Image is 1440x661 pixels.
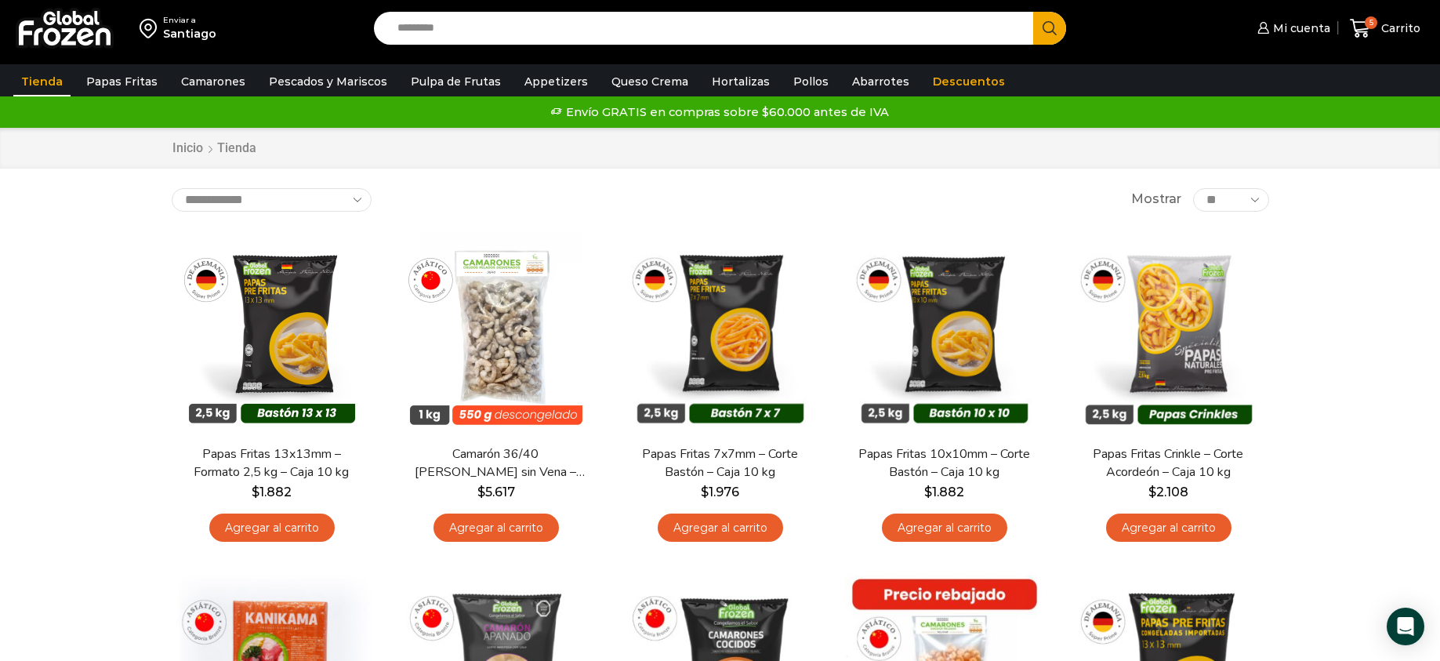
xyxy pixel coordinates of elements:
a: Pulpa de Frutas [403,67,509,96]
div: Enviar a [163,15,216,26]
div: Santiago [163,26,216,42]
a: Tienda [13,67,71,96]
a: Papas Fritas Crinkle – Corte Acordeón – Caja 10 kg [1078,445,1258,481]
span: Mi cuenta [1269,20,1330,36]
a: Papas Fritas 7x7mm – Corte Bastón – Caja 10 kg [629,445,810,481]
a: Papas Fritas 10x10mm – Corte Bastón – Caja 10 kg [854,445,1034,481]
span: $ [477,485,485,499]
span: $ [1148,485,1156,499]
a: Hortalizas [704,67,778,96]
bdi: 2.108 [1148,485,1188,499]
a: Pescados y Mariscos [261,67,395,96]
a: Agregar al carrito: “Papas Fritas 7x7mm - Corte Bastón - Caja 10 kg” [658,514,783,543]
a: Papas Fritas [78,67,165,96]
bdi: 1.976 [701,485,739,499]
bdi: 5.617 [477,485,515,499]
span: $ [924,485,932,499]
select: Pedido de la tienda [172,188,372,212]
span: $ [252,485,259,499]
nav: Breadcrumb [172,140,256,158]
a: Descuentos [925,67,1013,96]
img: address-field-icon.svg [140,15,163,42]
h1: Tienda [217,140,256,155]
a: Agregar al carrito: “Papas Fritas 13x13mm - Formato 2,5 kg - Caja 10 kg” [209,514,335,543]
a: Appetizers [517,67,596,96]
span: Carrito [1377,20,1420,36]
a: Camarones [173,67,253,96]
a: Abarrotes [844,67,917,96]
a: Mi cuenta [1253,13,1330,44]
a: Pollos [785,67,836,96]
a: Agregar al carrito: “Camarón 36/40 Crudo Pelado sin Vena - Bronze - Caja 10 kg” [433,514,559,543]
span: Mostrar [1131,191,1181,209]
a: Inicio [172,140,204,158]
a: Agregar al carrito: “Papas Fritas 10x10mm - Corte Bastón - Caja 10 kg” [882,514,1007,543]
a: Agregar al carrito: “Papas Fritas Crinkle - Corte Acordeón - Caja 10 kg” [1106,514,1231,543]
a: Papas Fritas 13x13mm – Formato 2,5 kg – Caja 10 kg [181,445,361,481]
a: Queso Crema [604,67,696,96]
bdi: 1.882 [924,485,964,499]
span: $ [701,485,709,499]
button: Search button [1033,12,1066,45]
a: 5 Carrito [1346,10,1424,47]
bdi: 1.882 [252,485,292,499]
a: Camarón 36/40 [PERSON_NAME] sin Vena – Bronze – Caja 10 kg [405,445,586,481]
span: 5 [1365,16,1377,29]
div: Open Intercom Messenger [1387,608,1424,645]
